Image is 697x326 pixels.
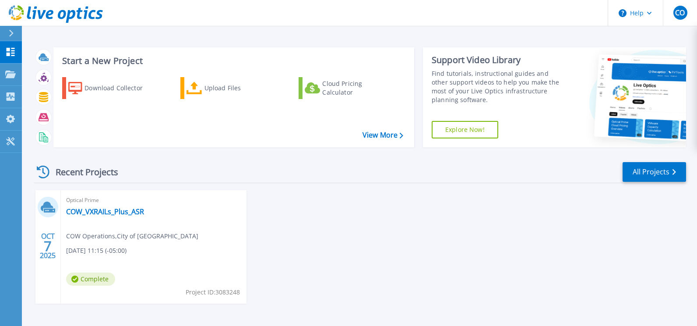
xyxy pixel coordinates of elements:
span: 7 [44,242,52,250]
div: Upload Files [204,79,275,97]
a: Upload Files [180,77,278,99]
span: CO [675,9,685,16]
a: All Projects [623,162,686,182]
a: Download Collector [62,77,160,99]
a: COW_VXRAILs_Plus_ASR [66,207,144,216]
span: Project ID: 3083248 [186,287,240,297]
div: Recent Projects [34,161,130,183]
h3: Start a New Project [62,56,403,66]
a: Explore Now! [432,121,498,138]
div: Support Video Library [432,54,564,66]
div: Download Collector [84,79,155,97]
div: OCT 2025 [39,230,56,262]
span: Complete [66,273,115,286]
div: Find tutorials, instructional guides and other support videos to help you make the most of your L... [432,69,564,104]
a: Cloud Pricing Calculator [299,77,396,99]
span: [DATE] 11:15 (-05:00) [66,246,127,255]
a: View More [363,131,403,139]
span: COW Operations , City of [GEOGRAPHIC_DATA] [66,231,198,241]
div: Cloud Pricing Calculator [322,79,392,97]
span: Optical Prime [66,195,241,205]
